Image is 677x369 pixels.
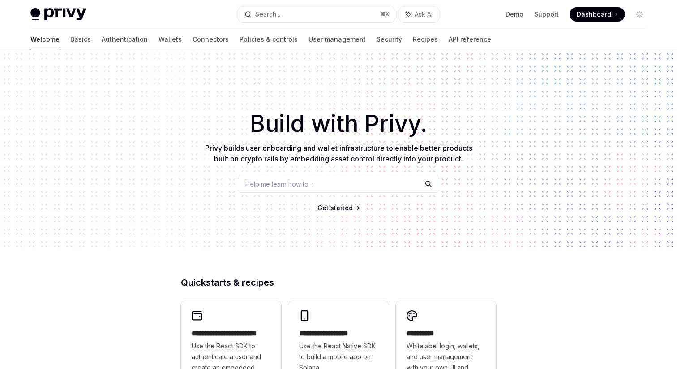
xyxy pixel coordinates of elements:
button: Search...⌘K [238,6,395,22]
a: Connectors [193,29,229,50]
span: Privy builds user onboarding and wallet infrastructure to enable better products built on crypto ... [205,143,472,163]
span: Help me learn how to… [245,179,313,189]
a: Dashboard [570,7,625,22]
span: Quickstarts & recipes [181,278,274,287]
span: Get started [317,204,353,212]
img: light logo [30,8,86,21]
a: Authentication [102,29,148,50]
a: Wallets [159,29,182,50]
div: Search... [255,9,280,20]
button: Ask AI [399,6,439,22]
a: Security [377,29,402,50]
a: Welcome [30,29,60,50]
span: Build with Privy. [250,116,427,132]
span: Dashboard [577,10,611,19]
a: Basics [70,29,91,50]
span: ⌘ K [380,11,390,18]
a: Demo [506,10,523,19]
a: Policies & controls [240,29,298,50]
a: Recipes [413,29,438,50]
span: Ask AI [415,10,433,19]
a: Support [534,10,559,19]
a: API reference [449,29,491,50]
button: Toggle dark mode [632,7,647,22]
a: User management [309,29,366,50]
a: Get started [317,204,353,213]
